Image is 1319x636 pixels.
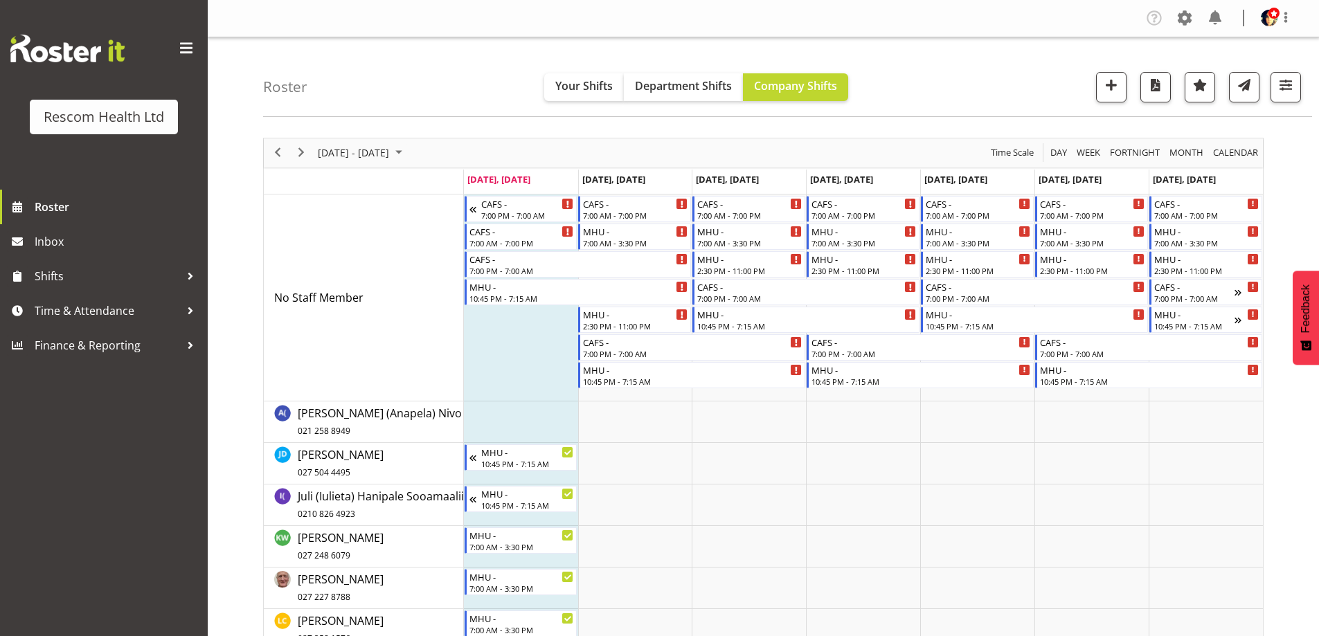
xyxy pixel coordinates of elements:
div: 2:30 PM - 11:00 PM [1040,265,1145,276]
div: No Staff Member"s event - MHU - Begin From Thursday, August 21, 2025 at 7:00:00 AM GMT+12:00 Ends... [807,224,919,250]
td: Juli (Iulieta) Hanipale Sooamaalii resource [264,484,464,526]
span: [PERSON_NAME] [298,447,384,479]
a: [PERSON_NAME]027 504 4495 [298,446,384,480]
div: August 18 - 24, 2025 [313,138,411,167]
div: CAFS - [811,335,1030,349]
div: 7:00 PM - 7:00 AM [811,348,1030,359]
div: CAFS - [1154,280,1235,293]
a: No Staff Member [274,289,364,306]
div: 10:45 PM - 7:15 AM [1154,320,1235,331]
div: No Staff Member"s event - MHU - Begin From Sunday, August 24, 2025 at 2:30:00 PM GMT+12:00 Ends A... [1149,251,1262,278]
button: Send a list of all shifts for the selected filtered period to all rostered employees. [1229,72,1259,102]
span: Feedback [1300,284,1312,333]
span: Department Shifts [635,78,732,93]
button: August 2025 [316,144,409,161]
button: Filter Shifts [1271,72,1301,102]
div: 7:00 PM - 7:00 AM [469,265,688,276]
div: CAFS - [1154,197,1259,210]
div: 7:00 AM - 3:30 PM [811,237,916,248]
span: [DATE], [DATE] [1153,173,1216,185]
div: 7:00 AM - 7:00 PM [811,210,916,221]
div: 10:45 PM - 7:15 AM [697,320,916,331]
div: 7:00 AM - 7:00 PM [583,210,688,221]
span: 021 258 8949 [298,425,350,437]
div: 2:30 PM - 11:00 PM [697,265,802,276]
button: Department Shifts [624,73,743,101]
a: [PERSON_NAME]027 248 6079 [298,529,384,563]
div: 7:00 AM - 3:30 PM [469,541,574,552]
div: No Staff Member"s event - MHU - Begin From Friday, August 22, 2025 at 2:30:00 PM GMT+12:00 Ends A... [921,251,1034,278]
div: 7:00 AM - 7:00 PM [1040,210,1145,221]
div: MHU - [926,252,1030,266]
span: Company Shifts [754,78,837,93]
div: MHU - [1154,224,1259,238]
img: Rosterit website logo [10,35,125,62]
div: No Staff Member"s event - MHU - Begin From Tuesday, August 19, 2025 at 7:00:00 AM GMT+12:00 Ends ... [578,224,691,250]
button: Download a PDF of the roster according to the set date range. [1140,72,1171,102]
span: No Staff Member [274,290,364,305]
div: MHU - [1040,252,1145,266]
a: [PERSON_NAME] (Anapela) Nivo021 258 8949 [298,405,462,438]
div: 7:00 AM - 3:30 PM [469,583,574,594]
div: 7:00 PM - 7:00 AM [697,293,916,304]
div: No Staff Member"s event - MHU - Begin From Monday, August 18, 2025 at 10:45:00 PM GMT+12:00 Ends ... [465,279,692,305]
span: 027 504 4495 [298,466,350,478]
td: Kaye Wishart resource [264,526,464,567]
div: Juli (Iulieta) Hanipale Sooamaalii"s event - MHU - Begin From Sunday, August 17, 2025 at 10:45:00... [465,486,577,512]
a: [PERSON_NAME]027 227 8788 [298,571,384,604]
div: 7:00 AM - 3:30 PM [583,237,688,248]
span: Inbox [35,231,201,252]
div: No Staff Member"s event - MHU - Begin From Sunday, August 24, 2025 at 10:45:00 PM GMT+12:00 Ends ... [1149,307,1262,333]
span: calendar [1212,144,1259,161]
span: 027 248 6079 [298,549,350,561]
div: 7:00 PM - 7:00 AM [1040,348,1259,359]
div: Rescom Health Ltd [44,107,164,127]
span: [PERSON_NAME] (Anapela) Nivo [298,406,462,437]
div: No Staff Member"s event - CAFS - Begin From Thursday, August 21, 2025 at 7:00:00 AM GMT+12:00 End... [807,196,919,222]
div: No Staff Member"s event - MHU - Begin From Wednesday, August 20, 2025 at 10:45:00 PM GMT+12:00 En... [692,307,919,333]
span: 027 227 8788 [298,591,350,603]
div: CAFS - [926,280,1145,293]
span: Time Scale [989,144,1035,161]
button: Feedback - Show survey [1293,271,1319,365]
div: MHU - [1154,252,1259,266]
span: [DATE], [DATE] [924,173,987,185]
button: Your Shifts [544,73,624,101]
div: CAFS - [926,197,1030,210]
span: Time & Attendance [35,300,180,321]
span: [DATE], [DATE] [810,173,873,185]
div: No Staff Member"s event - MHU - Begin From Tuesday, August 19, 2025 at 10:45:00 PM GMT+12:00 Ends... [578,362,805,388]
div: No Staff Member"s event - CAFS - Begin From Saturday, August 23, 2025 at 7:00:00 AM GMT+12:00 End... [1035,196,1148,222]
div: MHU - [481,445,574,459]
div: 2:30 PM - 11:00 PM [811,265,916,276]
div: No Staff Member"s event - MHU - Begin From Saturday, August 23, 2025 at 10:45:00 PM GMT+12:00 End... [1035,362,1262,388]
div: MHU - [469,570,574,583]
div: MHU - [697,307,916,321]
div: MHU - [583,307,688,321]
span: Finance & Reporting [35,335,180,356]
span: Your Shifts [555,78,613,93]
td: No Staff Member resource [264,194,464,401]
button: Time Scale [989,144,1037,161]
button: Previous [269,144,287,161]
div: 10:45 PM - 7:15 AM [926,320,1145,331]
div: MHU - [811,224,916,238]
div: MHU - [811,363,1030,376]
button: Timeline Week [1075,144,1103,161]
div: No Staff Member"s event - CAFS - Begin From Wednesday, August 20, 2025 at 7:00:00 AM GMT+12:00 En... [692,196,805,222]
div: No Staff Member"s event - CAFS - Begin From Monday, August 18, 2025 at 7:00:00 PM GMT+12:00 Ends ... [465,251,692,278]
div: 7:00 AM - 7:00 PM [697,210,802,221]
div: 10:45 PM - 7:15 AM [811,376,1030,387]
div: No Staff Member"s event - CAFS - Begin From Monday, August 18, 2025 at 7:00:00 AM GMT+12:00 Ends ... [465,224,577,250]
div: 2:30 PM - 11:00 PM [926,265,1030,276]
div: MHU - [926,224,1030,238]
div: 2:30 PM - 11:00 PM [583,320,688,331]
td: Judi Dunstan resource [264,443,464,484]
div: CAFS - [469,224,574,238]
div: MHU - [697,224,802,238]
div: 10:45 PM - 7:15 AM [481,500,574,511]
span: Fortnight [1109,144,1161,161]
span: [DATE], [DATE] [582,173,645,185]
div: 7:00 AM - 7:00 PM [1154,210,1259,221]
div: CAFS - [697,197,802,210]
